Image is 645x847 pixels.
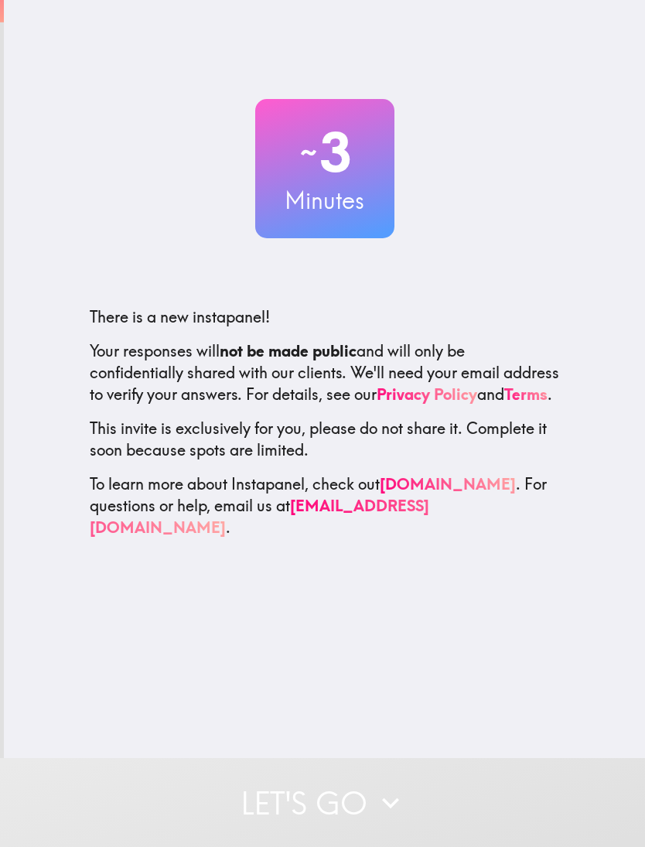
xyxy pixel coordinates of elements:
h3: Minutes [255,184,394,217]
a: Terms [504,384,548,404]
b: not be made public [220,341,357,360]
a: [DOMAIN_NAME] [380,474,516,494]
p: To learn more about Instapanel, check out . For questions or help, email us at . [90,473,560,538]
h2: 3 [255,121,394,184]
a: [EMAIL_ADDRESS][DOMAIN_NAME] [90,496,429,537]
p: Your responses will and will only be confidentially shared with our clients. We'll need your emai... [90,340,560,405]
a: Privacy Policy [377,384,477,404]
span: ~ [298,129,319,176]
span: There is a new instapanel! [90,307,270,326]
p: This invite is exclusively for you, please do not share it. Complete it soon because spots are li... [90,418,560,461]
